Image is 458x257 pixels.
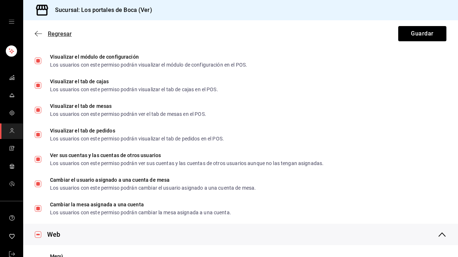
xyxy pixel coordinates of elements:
button: Regresar [35,30,72,37]
div: Los usuarios con este permiso podrán visualizar el tab de pedidos en el POS. [50,136,224,141]
div: Visualizar el tab de pedidos [50,128,224,133]
div: Los usuarios con este permiso podrán visualizar el módulo de configuración en el POS. [50,62,247,67]
div: Los usuarios con este permiso podrán visualizar el tab de cajas en el POS. [50,87,218,92]
div: Visualizar el módulo de configuración [50,54,247,59]
h3: Sucursal: Los portales de Boca (Ver) [49,6,152,14]
div: Ver sus cuentas y las cuentas de otros usuarios [50,153,324,158]
div: Cambiar la mesa asignada a una cuenta [50,202,231,207]
div: Los usuarios con este permiso podrán ver sus cuentas y las cuentas de otros usuarios aunque no la... [50,161,324,166]
button: Guardar [398,26,446,41]
span: Regresar [48,30,72,37]
div: Los usuarios con este permiso podrán cambiar la mesa asignada a una cuenta. [50,210,231,215]
div: Los usuarios con este permiso podrán ver el tab de mesas en el POS. [50,111,206,117]
div: Visualizar el tab de mesas [50,104,206,109]
div: Los usuarios con este permiso podrán cambiar el usuario asignado a una cuenta de mesa. [50,185,256,190]
div: Cambiar el usuario asignado a una cuenta de mesa [50,177,256,182]
div: Visualizar el tab de cajas [50,79,218,84]
button: open drawer [9,19,14,25]
div: Web [47,229,60,239]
